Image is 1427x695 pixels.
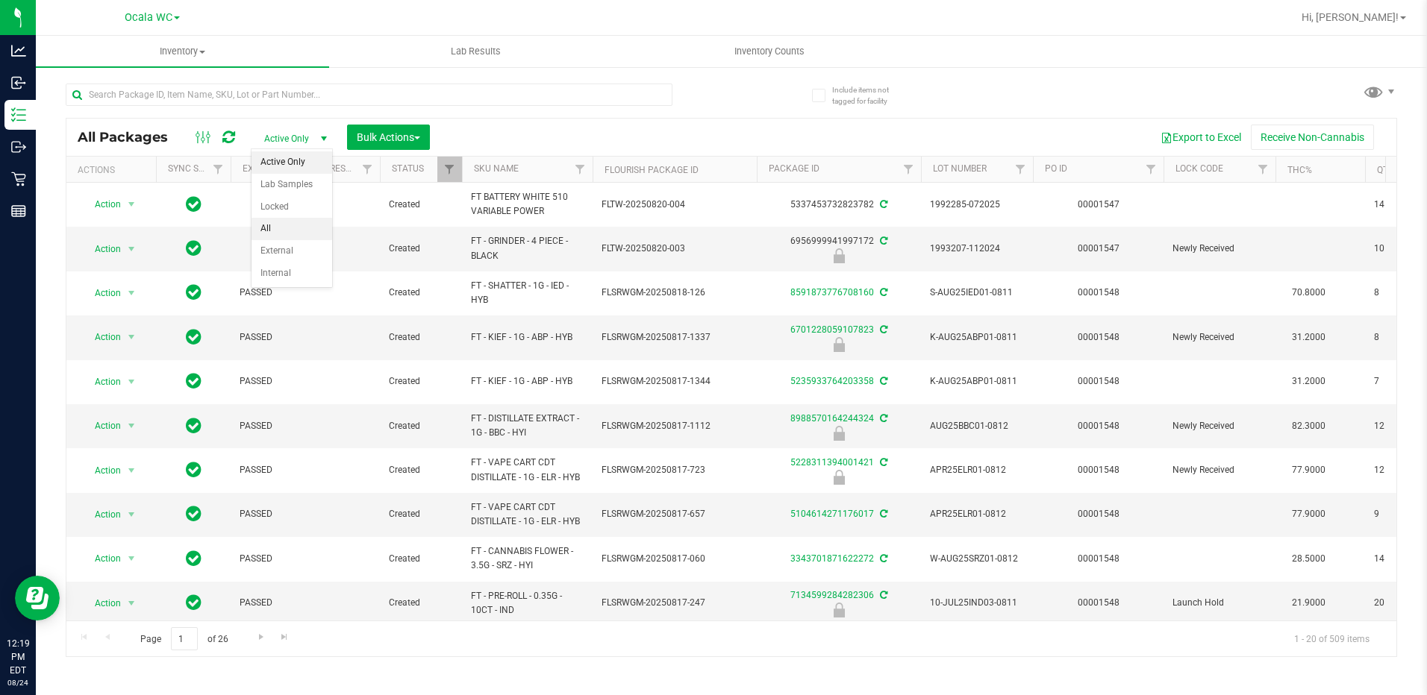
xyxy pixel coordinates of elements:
a: 00001548 [1078,376,1120,386]
span: Newly Received [1172,242,1267,256]
span: 82.3000 [1284,415,1333,437]
span: FT - VAPE CART CDT DISTILLATE - 1G - ELR - HYB [471,456,584,484]
span: FT - GRINDER - 4 PIECE - BLACK [471,234,584,262]
li: Internal [252,262,332,285]
button: Export to Excel [1151,125,1251,150]
a: Inventory [36,36,329,67]
span: Created [389,374,453,389]
span: Sync from Compliance System [878,199,887,210]
iframe: Resource center [15,576,60,620]
span: 1993207-112024 [930,242,1024,256]
span: FLSRWGM-20250817-1112 [602,419,748,433]
a: 3343701871622272 [790,553,874,564]
span: PASSED [240,286,371,300]
li: All [252,218,332,240]
span: select [122,548,141,569]
span: FLSRWGM-20250817-060 [602,552,748,566]
a: 00001548 [1078,597,1120,608]
a: Lab Results [329,36,622,67]
span: Sync from Compliance System [878,324,887,335]
span: FT - CANNABIS FLOWER - 3.5G - SRZ - HYI [471,544,584,573]
a: Package ID [769,163,819,174]
inline-svg: Outbound [11,139,26,154]
span: Action [81,415,122,436]
a: Lock Code [1175,163,1223,174]
button: Bulk Actions [347,125,430,150]
a: 5235933764203358 [790,376,874,386]
span: 31.2000 [1284,371,1333,392]
inline-svg: Inventory [11,107,26,122]
span: Created [389,507,453,521]
div: Newly Received [755,337,923,352]
a: 5228311394001421 [790,457,874,468]
a: SKU Name [474,163,519,174]
span: In Sync [186,548,202,569]
li: Lab Samples [252,174,332,196]
span: Inventory Counts [714,45,825,58]
span: Launch Hold [1172,596,1267,610]
span: PASSED [240,330,371,345]
inline-svg: Analytics [11,43,26,58]
span: Sync from Compliance System [878,509,887,519]
a: 00001547 [1078,199,1120,210]
span: PASSED [240,463,371,477]
span: 77.9000 [1284,503,1333,525]
a: THC% [1287,165,1312,175]
span: Page of 26 [128,627,240,650]
span: select [122,460,141,481]
div: Newly Received [755,426,923,441]
span: Newly Received [1172,463,1267,477]
span: PASSED [240,596,371,610]
span: 10-JUL25IND03-0811 [930,596,1024,610]
span: S-AUG25IED01-0811 [930,286,1024,300]
span: Created [389,419,453,433]
span: FT - KIEF - 1G - ABP - HYB [471,330,584,345]
span: 21.9000 [1284,592,1333,614]
span: FLSRWGM-20250818-126 [602,286,748,300]
span: 28.5000 [1284,548,1333,570]
span: Ocala WC [125,11,172,24]
span: Lab Results [431,45,521,58]
div: Newly Received [755,248,923,263]
p: 12:19 PM EDT [7,637,29,677]
span: K-AUG25ABP01-0811 [930,374,1024,389]
span: PASSED [240,507,371,521]
span: select [122,504,141,525]
a: External Lab Test Result [243,163,360,174]
span: PASSED [240,419,371,433]
a: Go to the next page [250,627,272,647]
a: Status [392,163,424,174]
a: 6701228059107823 [790,324,874,335]
div: 5337453732823782 [755,198,923,212]
span: FLSRWGM-20250817-1337 [602,330,748,345]
span: FLTW-20250820-003 [602,242,748,256]
span: In Sync [186,282,202,303]
span: Action [81,283,122,304]
span: Action [81,548,122,569]
inline-svg: Reports [11,204,26,218]
a: 8988570164244324 [790,413,874,424]
div: Newly Received [755,470,923,485]
span: Action [81,239,122,260]
span: In Sync [186,415,202,436]
a: Filter [1139,157,1164,182]
span: In Sync [186,371,202,391]
a: 00001548 [1078,332,1120,342]
div: Actions [78,165,150,175]
span: FT - PRE-ROLL - 0.35G - 10CT - IND [471,589,584,617]
a: Go to the last page [274,627,296,647]
a: Filter [568,157,593,182]
a: 7134599284282306 [790,590,874,600]
span: FT - VAPE CART CDT DISTILLATE - 1G - ELR - HYB [471,500,584,529]
span: Newly Received [1172,330,1267,345]
a: Filter [896,157,921,182]
li: Active Only [252,151,332,174]
span: select [122,371,141,392]
span: In Sync [186,238,202,259]
span: Sync from Compliance System [878,287,887,298]
div: 6956999941997172 [755,234,923,263]
span: Hi, [PERSON_NAME]! [1302,11,1399,23]
a: 00001548 [1078,421,1120,431]
span: Newly Received [1172,419,1267,433]
span: Bulk Actions [357,131,420,143]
